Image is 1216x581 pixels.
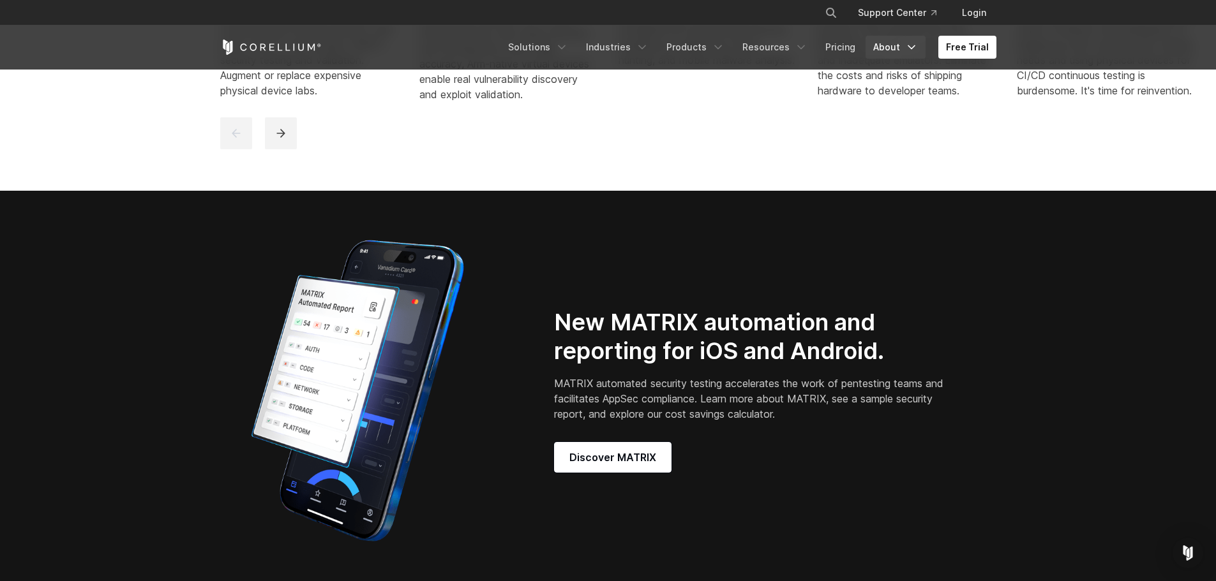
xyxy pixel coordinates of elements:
button: next [265,117,297,149]
button: previous [220,117,252,149]
a: Free Trial [938,36,996,59]
div: Open Intercom Messenger [1173,538,1203,568]
a: Support Center [848,1,947,24]
a: Login [952,1,996,24]
span: Discover MATRIX [569,450,656,465]
a: About [866,36,926,59]
a: Products [659,36,732,59]
button: Search [820,1,843,24]
a: Discover MATRIX [554,442,672,473]
img: Corellium_MATRIX_Hero_1_1x [220,232,495,550]
div: Navigation Menu [500,36,996,59]
a: Solutions [500,36,576,59]
a: Industries [578,36,656,59]
a: Corellium Home [220,40,322,55]
p: MATRIX automated security testing accelerates the work of pentesting teams and facilitates AppSec... [554,376,948,422]
a: Pricing [818,36,863,59]
a: Resources [735,36,815,59]
div: Navigation Menu [809,1,996,24]
h2: New MATRIX automation and reporting for iOS and Android. [554,308,948,365]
